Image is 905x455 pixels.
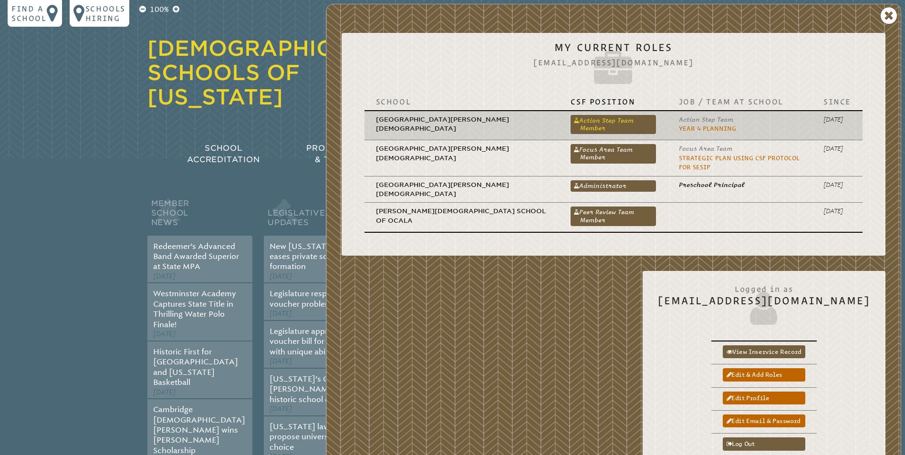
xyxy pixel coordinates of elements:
a: Year 4 planning [679,125,736,132]
span: Focus Area Team [679,145,732,152]
span: Professional Development & Teacher Certification [306,144,446,164]
span: [DATE] [270,272,292,280]
p: [DATE] [823,115,851,124]
p: [DATE] [823,180,851,189]
p: Preschool Principal [679,180,801,189]
a: Redeemer’s Advanced Band Awarded Superior at State MPA [153,242,239,271]
h2: Member School News [147,196,252,236]
h2: My Current Roles [357,41,870,89]
p: Find a school [11,4,47,23]
p: Schools Hiring [85,4,125,23]
p: School [376,97,548,106]
a: Westminster Academy Captures State Title in Thrilling Water Polo Finale! [153,289,236,329]
p: CSF Position [571,97,655,106]
span: [DATE] [153,272,176,280]
a: Peer Review Team Member [571,207,655,226]
a: [US_STATE] lawmakers propose universal school choice [270,422,361,452]
p: [GEOGRAPHIC_DATA][PERSON_NAME][DEMOGRAPHIC_DATA] [376,144,548,163]
a: Focus Area Team Member [571,144,655,163]
h2: [EMAIL_ADDRESS][DOMAIN_NAME] [658,279,870,327]
a: Legislature approves voucher bill for students with unique abilities [270,327,358,356]
span: [DATE] [153,330,176,338]
p: [DATE] [823,207,851,216]
span: [DATE] [270,310,292,318]
a: Cambridge [DEMOGRAPHIC_DATA][PERSON_NAME] wins [PERSON_NAME] Scholarship [153,405,245,455]
a: Edit email & password [723,414,805,427]
p: Since [823,97,851,106]
a: [US_STATE]’s Governor [PERSON_NAME] signs historic school choice bill [270,374,362,404]
p: [PERSON_NAME][DEMOGRAPHIC_DATA] School of Ocala [376,207,548,225]
p: Job / Team at School [679,97,801,106]
a: New [US_STATE] law eases private school formation [270,242,348,271]
span: Action Step Team [679,116,733,123]
a: Edit & add roles [723,368,805,381]
a: Action Step Team Member [571,115,655,134]
span: School Accreditation [187,144,260,164]
span: [DATE] [270,405,292,413]
a: Log out [723,437,805,450]
a: View inservice record [723,345,805,358]
a: Edit profile [723,392,805,404]
p: 100% [148,4,171,15]
p: [DATE] [823,144,851,153]
span: [DATE] [270,357,292,365]
a: Legislature responds to voucher problems [270,289,354,308]
p: [GEOGRAPHIC_DATA][PERSON_NAME][DEMOGRAPHIC_DATA] [376,115,548,134]
span: Logged in as [658,279,870,295]
a: Administrator [571,180,655,192]
a: Strategic Plan Using CSF Protocol for SESIP [679,155,800,171]
h2: Legislative Updates [264,196,369,236]
a: Historic First for [GEOGRAPHIC_DATA] and [US_STATE] Basketball [153,347,238,387]
a: [DEMOGRAPHIC_DATA] Schools of [US_STATE] [147,36,418,109]
span: [DATE] [153,388,176,396]
p: [GEOGRAPHIC_DATA][PERSON_NAME][DEMOGRAPHIC_DATA] [376,180,548,199]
